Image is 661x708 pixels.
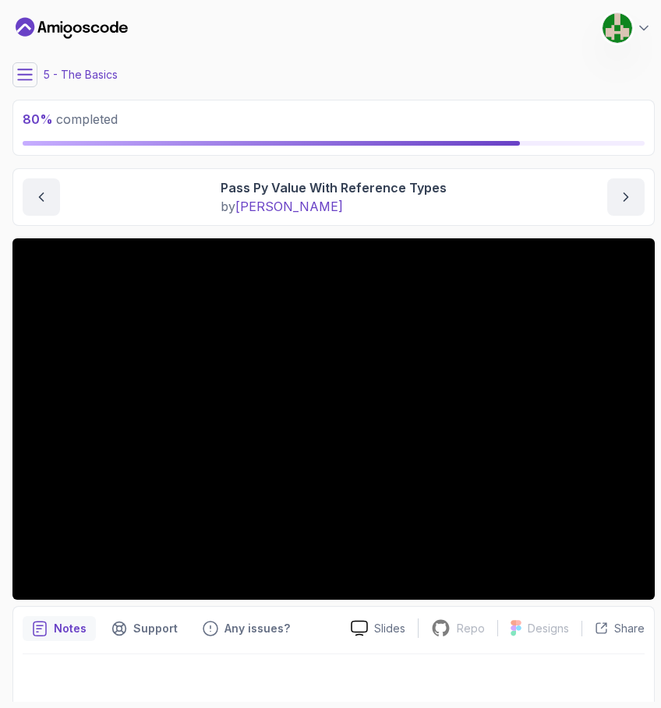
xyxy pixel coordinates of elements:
img: user profile image [603,13,632,43]
span: 80 % [23,111,53,127]
p: by [221,197,447,216]
p: 5 - The Basics [44,67,118,83]
span: [PERSON_NAME] [235,199,343,214]
button: Support button [102,616,187,641]
p: Support [133,621,178,636]
p: Any issues? [224,621,290,636]
button: Share [581,621,645,636]
p: Pass Py Value With Reference Types [221,178,447,197]
a: Dashboard [16,16,128,41]
p: Designs [528,621,569,636]
a: Slides [338,620,418,636]
span: completed [23,111,118,127]
p: Slides [374,621,405,636]
p: Notes [54,621,87,636]
button: notes button [23,616,96,641]
p: Share [614,621,645,636]
button: next content [607,178,645,216]
button: previous content [23,178,60,216]
button: user profile image [602,12,652,44]
iframe: 16 - Pass py value with Reference Types [12,238,655,600]
p: Repo [457,621,485,636]
button: Feedback button [193,616,299,641]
